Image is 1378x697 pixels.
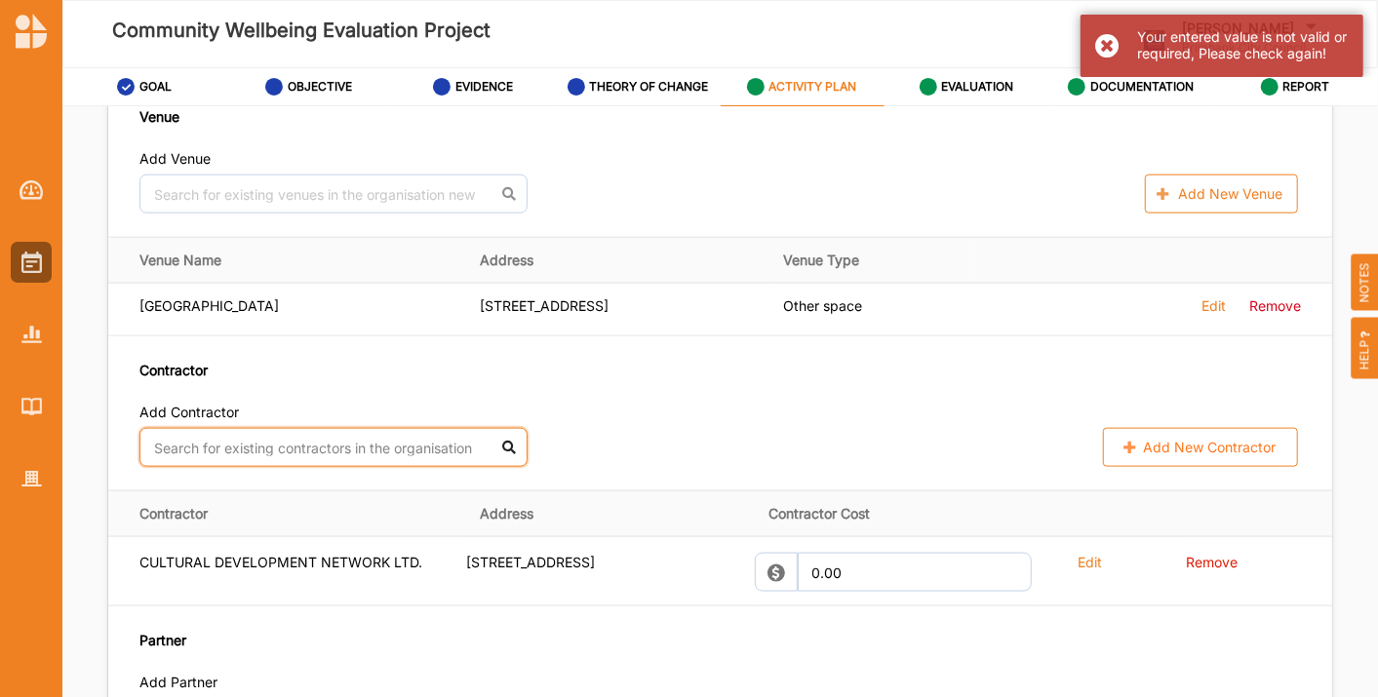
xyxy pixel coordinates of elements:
[139,150,211,168] label: Add Venue
[139,106,179,127] label: Venue
[769,79,857,95] label: ACTIVITY PLAN
[480,297,756,315] div: [STREET_ADDRESS]
[11,242,52,283] a: Activities
[1079,553,1103,571] label: Edit
[589,79,708,95] label: THEORY OF CHANGE
[20,180,44,200] img: Dashboard
[11,314,52,355] a: Reports
[139,174,528,213] input: Search for existing venues in the organisation new
[139,297,453,315] div: [GEOGRAPHIC_DATA]
[769,238,976,284] th: Venue Type
[139,360,208,380] label: Contractor
[1145,174,1298,213] button: Add New Venue
[755,491,1039,537] th: Contractor Cost
[1186,554,1238,571] label: Remove
[1090,79,1194,95] label: DOCUMENTATION
[783,297,963,315] div: Other space
[1103,428,1298,467] button: Add New Contractor
[21,398,42,414] img: Library
[139,553,458,572] p: CULTURAL DEVELOPMENT NETWORK LTD.
[139,404,239,421] label: Add Contractor
[139,428,528,467] input: Search for existing contractors in the organisation
[21,252,42,273] img: Activities
[455,79,513,95] label: EVIDENCE
[1282,79,1329,95] label: REPORT
[1137,29,1349,62] div: Your entered value is not valid or required, Please check again!
[941,79,1013,95] label: EVALUATION
[112,15,491,47] label: Community Wellbeing Evaluation Project
[16,14,47,49] img: logo
[11,386,52,427] a: Library
[108,491,466,537] th: Contractor
[21,326,42,342] img: Reports
[11,458,52,499] a: Organisation
[108,238,466,284] th: Venue Name
[466,491,755,537] th: Address
[21,471,42,487] img: Organisation
[288,79,352,95] label: OBJECTIVE
[139,630,186,650] label: Partner
[1201,297,1226,315] label: Edit
[466,238,769,284] th: Address
[139,674,217,691] label: Add Partner
[11,170,52,211] a: Dashboard
[466,553,747,571] div: [STREET_ADDRESS]
[139,79,172,95] label: GOAL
